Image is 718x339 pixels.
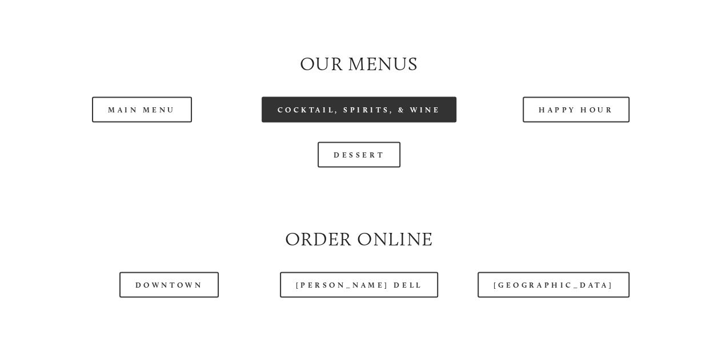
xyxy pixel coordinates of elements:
a: [PERSON_NAME] Dell [280,272,439,297]
a: Cocktail, Spirits, & Wine [262,96,457,122]
a: [GEOGRAPHIC_DATA] [478,272,629,297]
a: Dessert [318,142,400,167]
a: Main Menu [92,96,192,122]
a: Happy Hour [523,96,630,122]
h2: Order Online [43,225,675,252]
a: Downtown [119,272,219,297]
